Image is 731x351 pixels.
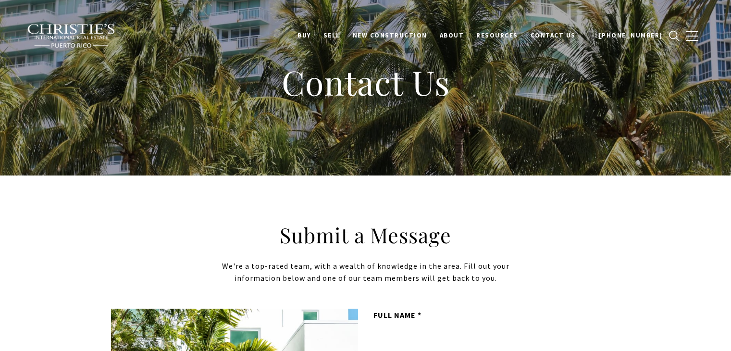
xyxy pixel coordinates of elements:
[222,260,510,285] div: We're a top-rated team, with a wealth of knowledge in the area. Fill out your information below a...
[470,26,524,45] a: Resources
[588,31,663,39] span: 📞 [PHONE_NUMBER]
[291,26,317,45] a: BUY
[353,31,427,39] span: New Construction
[434,26,471,45] a: About
[347,26,434,45] a: New Construction
[173,61,558,103] h1: Contact Us
[531,31,576,39] span: Contact Us
[373,309,620,321] label: Full Name
[582,26,669,45] a: 📞 [PHONE_NUMBER]
[222,222,510,249] h2: Submit a Message
[27,24,116,49] img: Christie's International Real Estate black text logo
[317,26,347,45] a: SELL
